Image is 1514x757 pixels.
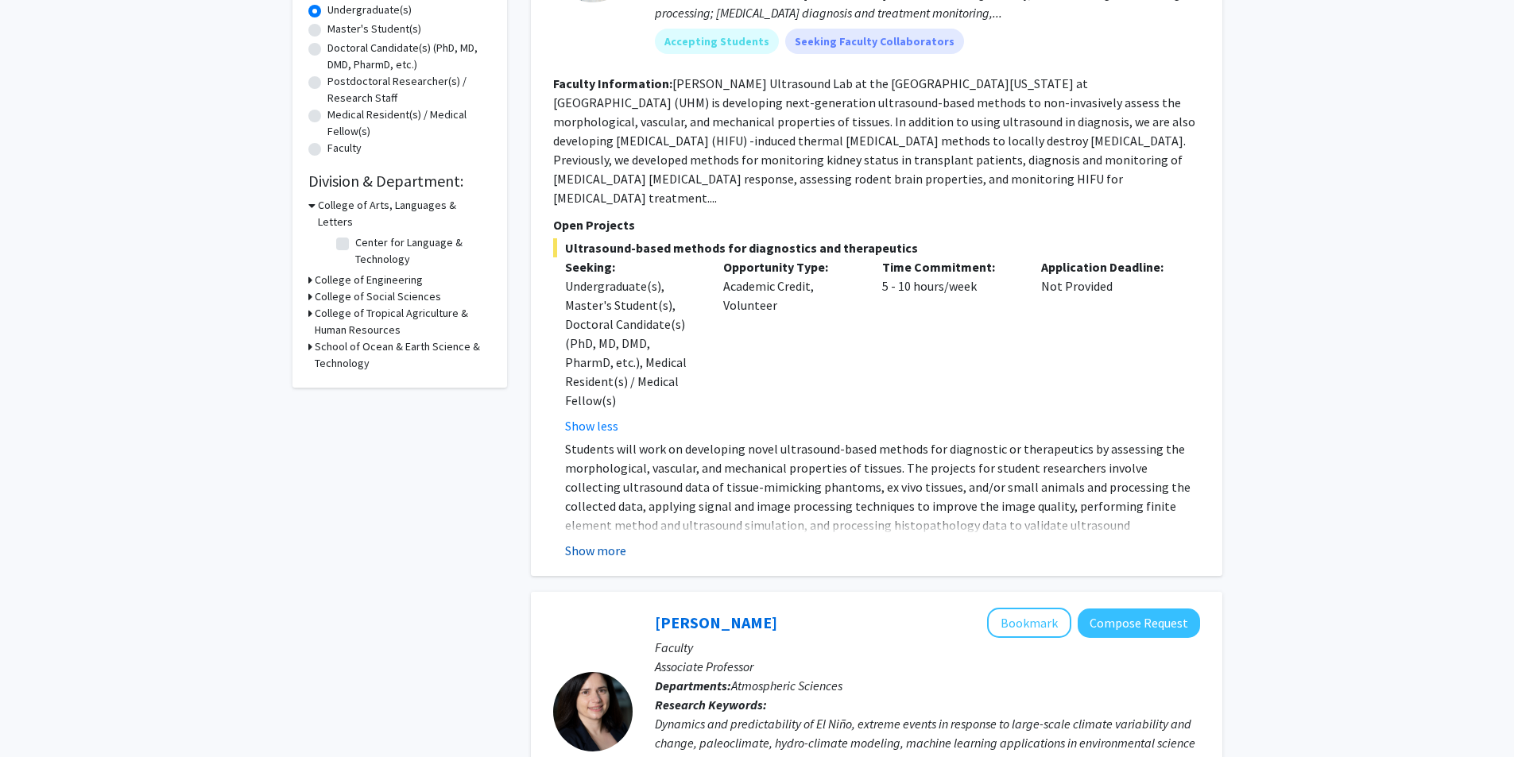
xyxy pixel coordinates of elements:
label: Medical Resident(s) / Medical Fellow(s) [327,106,491,140]
p: Associate Professor [655,657,1200,676]
h3: College of Social Sciences [315,288,441,305]
span: Atmospheric Sciences [731,678,842,693]
div: Academic Credit, Volunteer [711,257,870,435]
p: Seeking: [565,257,700,276]
label: Master's Student(s) [327,21,421,37]
h3: School of Ocean & Earth Science & Technology [315,338,491,372]
p: Application Deadline: [1041,257,1176,276]
mat-chip: Seeking Faculty Collaborators [785,29,964,54]
button: Show more [565,541,626,560]
a: [PERSON_NAME] [655,612,777,632]
iframe: Chat [12,686,68,745]
p: Open Projects [553,215,1200,234]
label: Faculty [327,140,362,156]
p: Faculty [655,638,1200,657]
button: Add Christina Karamperidou to Bookmarks [987,608,1071,638]
h2: Division & Department: [308,172,491,191]
label: Undergraduate(s) [327,2,412,18]
button: Show less [565,416,618,435]
div: Not Provided [1029,257,1188,435]
p: Time Commitment: [882,257,1017,276]
p: Students will work on developing novel ultrasound-based methods for diagnostic or therapeutics by... [565,439,1200,554]
div: Undergraduate(s), Master's Student(s), Doctoral Candidate(s) (PhD, MD, DMD, PharmD, etc.), Medica... [565,276,700,410]
button: Compose Request to Christina Karamperidou [1078,608,1200,638]
b: Faculty Information: [553,75,672,91]
label: Postdoctoral Researcher(s) / Research Staff [327,73,491,106]
span: Ultrasound-based methods for diagnostics and therapeutics [553,238,1200,257]
label: Doctoral Candidate(s) (PhD, MD, DMD, PharmD, etc.) [327,40,491,73]
h3: College of Engineering [315,272,423,288]
mat-chip: Accepting Students [655,29,779,54]
label: Center for Language & Technology [355,234,487,268]
div: 5 - 10 hours/week [870,257,1029,435]
h3: College of Arts, Languages & Letters [318,197,491,230]
b: Research Keywords: [655,697,767,713]
p: Opportunity Type: [723,257,858,276]
fg-read-more: [PERSON_NAME] Ultrasound Lab at the [GEOGRAPHIC_DATA][US_STATE] at [GEOGRAPHIC_DATA] (UHM) is dev... [553,75,1195,206]
b: Departments: [655,678,731,693]
h3: College of Tropical Agriculture & Human Resources [315,305,491,338]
